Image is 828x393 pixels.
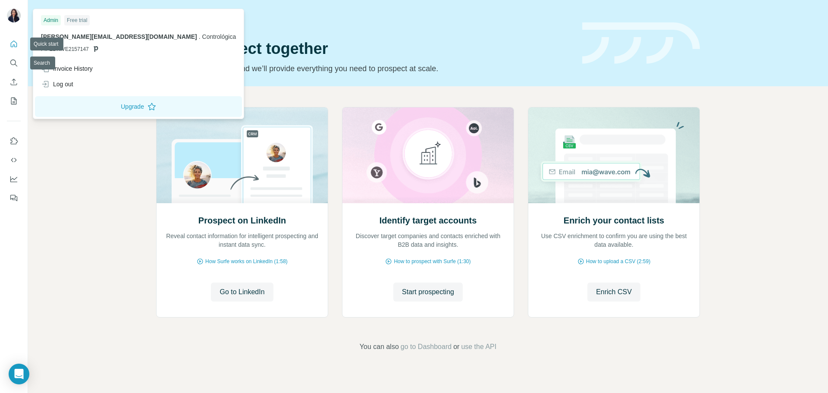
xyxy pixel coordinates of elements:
[64,15,90,25] div: Free trial
[7,93,21,109] button: My lists
[202,33,236,40] span: Contrológica
[582,22,700,64] img: banner
[351,232,505,249] p: Discover target companies and contacts enriched with B2B data and insights.
[156,16,572,25] div: Quick start
[379,214,477,226] h2: Identify target accounts
[586,258,650,265] span: How to upload a CSV (2:59)
[564,214,664,226] h2: Enrich your contact lists
[41,15,61,25] div: Admin
[453,342,459,352] span: or
[596,287,632,297] span: Enrich CSV
[198,214,286,226] h2: Prospect on LinkedIn
[7,9,21,22] img: Avatar
[7,55,21,71] button: Search
[41,33,197,40] span: [PERSON_NAME][EMAIL_ADDRESS][DOMAIN_NAME]
[211,283,273,302] button: Go to LinkedIn
[537,232,691,249] p: Use CSV enrichment to confirm you are using the best data available.
[165,232,319,249] p: Reveal contact information for intelligent prospecting and instant data sync.
[7,133,21,149] button: Use Surfe on LinkedIn
[7,36,21,52] button: Quick start
[9,364,29,384] div: Open Intercom Messenger
[393,283,463,302] button: Start prospecting
[199,33,201,40] span: .
[394,258,470,265] span: How to prospect with Surfe (1:30)
[41,64,93,73] div: Invoice History
[156,107,328,203] img: Prospect on LinkedIn
[461,342,496,352] button: use the API
[402,287,454,297] span: Start prospecting
[220,287,264,297] span: Go to LinkedIn
[7,190,21,206] button: Feedback
[205,258,288,265] span: How Surfe works on LinkedIn (1:58)
[528,107,700,203] img: Enrich your contact lists
[587,283,640,302] button: Enrich CSV
[156,63,572,75] p: Pick your starting point and we’ll provide everything you need to prospect at scale.
[7,171,21,187] button: Dashboard
[401,342,452,352] button: go to Dashboard
[342,107,514,203] img: Identify target accounts
[156,40,572,57] h1: Let’s prospect together
[7,74,21,90] button: Enrich CSV
[35,96,242,117] button: Upgrade
[7,152,21,168] button: Use Surfe API
[41,45,89,53] span: PIPEDRIVE2157147
[360,342,399,352] span: You can also
[41,80,73,88] div: Log out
